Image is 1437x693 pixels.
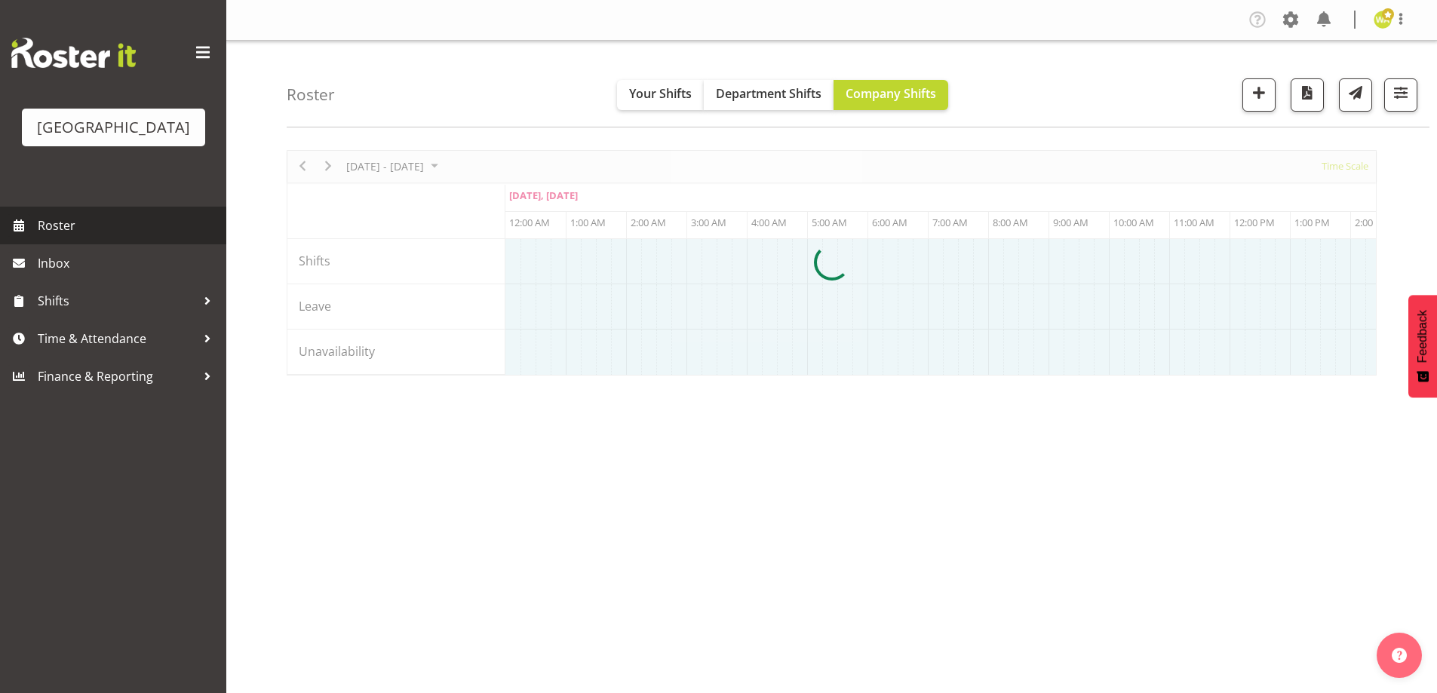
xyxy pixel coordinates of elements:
span: Roster [38,214,219,237]
span: Feedback [1416,310,1429,363]
span: Company Shifts [846,85,936,102]
span: Finance & Reporting [38,365,196,388]
img: wendy-auld9530.jpg [1374,11,1392,29]
button: Feedback - Show survey [1408,295,1437,397]
span: Shifts [38,290,196,312]
button: Send a list of all shifts for the selected filtered period to all rostered employees. [1339,78,1372,112]
span: Department Shifts [716,85,821,102]
button: Add a new shift [1242,78,1276,112]
div: [GEOGRAPHIC_DATA] [37,116,190,139]
span: Inbox [38,252,219,274]
img: Rosterit website logo [11,38,136,68]
button: Company Shifts [834,80,948,110]
button: Your Shifts [617,80,704,110]
button: Department Shifts [704,80,834,110]
button: Download a PDF of the roster according to the set date range. [1291,78,1324,112]
img: help-xxl-2.png [1392,648,1407,663]
span: Time & Attendance [38,327,196,350]
h4: Roster [287,86,335,103]
span: Your Shifts [629,85,692,102]
button: Filter Shifts [1384,78,1417,112]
